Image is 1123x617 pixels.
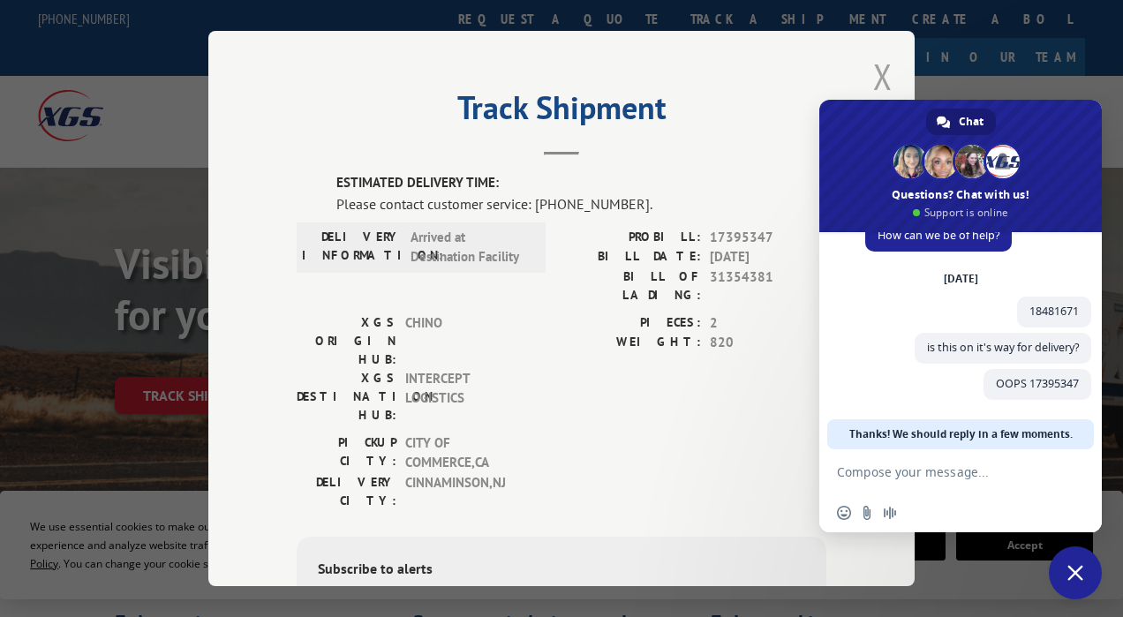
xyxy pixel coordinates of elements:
span: 2 [710,313,826,334]
span: Arrived at Destination Facility [411,228,530,267]
label: PROBILL: [561,228,701,248]
div: [DATE] [944,274,978,284]
div: Subscribe to alerts [318,558,805,583]
span: 820 [710,333,826,353]
a: Close chat [1049,546,1102,599]
label: XGS ORIGIN HUB: [297,313,396,369]
span: Send a file [860,506,874,520]
span: 18481671 [1029,304,1079,319]
span: [DATE] [710,247,826,267]
label: WEIGHT: [561,333,701,353]
label: BILL DATE: [561,247,701,267]
label: PICKUP CITY: [297,433,396,473]
textarea: Compose your message... [837,449,1049,493]
span: CITY OF COMMERCE , CA [405,433,524,473]
span: Audio message [883,506,897,520]
label: ESTIMATED DELIVERY TIME: [336,173,826,193]
div: Please contact customer service: [PHONE_NUMBER]. [336,193,826,214]
span: 31354381 [710,267,826,305]
span: Chat [959,109,984,135]
span: 17395347 [710,228,826,248]
span: Insert an emoji [837,506,851,520]
span: is this on it's way for delivery? [927,340,1079,355]
label: BILL OF LADING: [561,267,701,305]
label: DELIVERY CITY: [297,473,396,510]
a: Chat [926,109,996,135]
span: CHINO [405,313,524,369]
span: INTERCEPT LOGISTICS [405,369,524,425]
span: Thanks! We should reply in a few moments. [849,419,1073,449]
button: Close modal [873,53,893,100]
span: CINNAMINSON , NJ [405,473,524,510]
label: DELIVERY INFORMATION: [302,228,402,267]
h2: Track Shipment [297,95,826,129]
label: XGS DESTINATION HUB: [297,369,396,425]
span: OOPS 17395347 [996,376,1079,391]
label: PIECES: [561,313,701,334]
